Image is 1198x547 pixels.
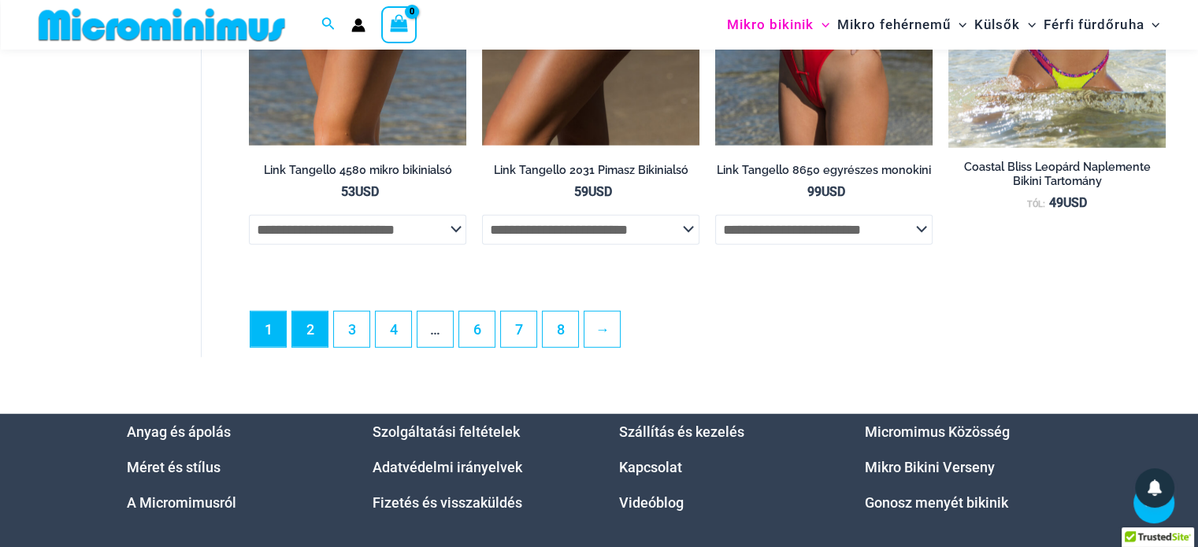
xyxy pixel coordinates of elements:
[292,312,328,347] a: 2. oldal
[265,321,273,338] font: 1
[865,414,1072,520] nav: Menü
[727,17,814,32] font: Mikro bikinik
[814,5,829,45] span: Menü váltása
[619,414,826,520] aside: Lábléc widget 3
[543,312,578,347] a: 8. oldal
[355,184,379,199] font: USD
[822,184,845,199] font: USD
[341,184,355,199] font: 53
[127,494,236,511] a: A Micromimusról
[473,321,481,338] font: 6
[574,184,588,199] font: 59
[250,312,286,347] span: 1. oldal
[459,312,495,347] a: 6. oldal
[970,5,1040,45] a: KülsőkMenü váltásaMenü váltása
[334,312,369,347] a: 3. oldal
[1040,5,1163,45] a: Férfi fürdőruhaMenü váltásaMenü váltása
[588,184,612,199] font: USD
[373,414,580,520] nav: Menü
[127,414,334,520] nav: Menü
[865,494,1008,511] a: Gonosz menyét bikinik
[865,423,1010,440] a: Micromimus Közösség
[1049,195,1063,210] font: 49
[619,494,684,511] a: Videóblog
[964,160,1151,188] font: Coastal Bliss Leopárd Naplemente Bikini Tartomány
[373,459,522,475] a: Adatvédelmi irányelvek
[1063,195,1087,210] font: USD
[619,414,826,520] nav: Menü
[32,7,291,43] img: MM BOLT LOGÓS LAPOS
[249,311,1166,357] nav: Termékoldalazás
[390,321,398,338] font: 4
[1027,199,1045,209] font: Tól:
[127,414,334,520] aside: Lábléc widget 1
[373,414,580,520] aside: Lábléc widget 2
[1020,5,1036,45] span: Menü váltása
[373,423,520,440] a: Szolgáltatási feltételek
[430,321,440,338] font: …
[865,459,995,475] a: Mikro Bikini Verseny
[807,184,822,199] font: 99
[1044,17,1144,32] font: Férfi fürdőruha
[249,163,466,183] a: Link Tangello 4580 mikro bikinialsó
[948,160,1166,195] a: Coastal Bliss Leopárd Naplemente Bikini Tartomány
[127,459,221,475] a: Méret és stílus
[264,163,452,176] font: Link Tangello 4580 mikro bikinialsó
[837,17,951,32] font: Mikro fehérnemű
[515,321,523,338] font: 7
[865,414,1072,520] aside: Lábléc widget 4
[557,321,565,338] font: 8
[348,321,356,338] font: 3
[1144,5,1159,45] span: Menü váltása
[381,6,417,43] a: Kosár megtekintése, üres
[723,5,833,45] a: Mikro bikinikMenü váltásaMenü váltása
[494,163,688,176] font: Link Tangello 2031 Pimasz Bikinialsó
[127,423,231,440] a: Anyag és ápolás
[373,494,522,511] a: Fizetés és visszaküldés
[595,321,610,338] font: →
[717,163,931,176] font: Link Tangello 8650 egyrészes monokini
[721,2,1166,47] nav: Oldal navigáció
[321,15,336,35] a: Keresés ikon link
[833,5,970,45] a: Mikro fehérneműMenü váltásaMenü váltása
[619,459,682,475] a: Kapcsolat
[619,423,744,440] a: Szállítás és kezelés
[351,18,365,32] a: Fiók ikon link
[715,163,933,183] a: Link Tangello 8650 egyrészes monokini
[482,163,699,183] a: Link Tangello 2031 Pimasz Bikinialsó
[501,312,536,347] a: 7. oldal
[584,312,620,347] a: →
[974,17,1020,32] font: Külsők
[951,5,966,45] span: Menü váltása
[306,321,314,338] font: 2
[376,312,411,347] a: 4. oldal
